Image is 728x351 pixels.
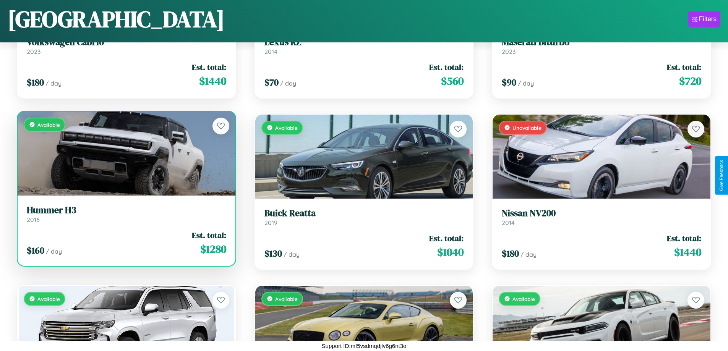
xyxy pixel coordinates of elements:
h3: Maserati Biturbo [502,37,701,48]
span: 2014 [264,48,277,55]
span: $ 1040 [437,244,464,260]
span: 2019 [264,219,277,226]
span: $ 1280 [200,241,226,257]
a: Lexus RZ2014 [264,37,464,55]
button: Filters [688,11,720,27]
span: $ 130 [264,247,282,260]
div: Give Feedback [719,160,724,191]
h1: [GEOGRAPHIC_DATA] [8,3,225,35]
span: $ 70 [264,76,279,89]
span: $ 90 [502,76,516,89]
span: Est. total: [192,61,226,73]
span: $ 1440 [199,73,226,89]
span: / day [520,251,537,258]
span: Est. total: [667,61,701,73]
span: Unavailable [512,125,542,131]
span: $ 180 [27,76,44,89]
a: Nissan NV2002014 [502,208,701,226]
a: Hummer H32016 [27,205,226,223]
span: 2016 [27,216,40,223]
div: Filters [699,15,717,23]
a: Volkswagen Cabrio2023 [27,37,226,55]
span: 2014 [502,219,515,226]
h3: Hummer H3 [27,205,226,216]
span: $ 560 [441,73,464,89]
span: Available [275,125,298,131]
span: $ 180 [502,247,519,260]
span: / day [284,251,300,258]
span: Est. total: [429,233,464,244]
span: / day [45,79,62,87]
span: Est. total: [429,61,464,73]
span: Available [37,296,60,302]
h3: Volkswagen Cabrio [27,37,226,48]
span: Est. total: [667,233,701,244]
span: $ 1440 [674,244,701,260]
span: $ 720 [679,73,701,89]
h3: Nissan NV200 [502,208,701,219]
span: Available [512,296,535,302]
a: Buick Reatta2019 [264,208,464,226]
h3: Lexus RZ [264,37,464,48]
span: 2023 [502,48,516,55]
span: $ 160 [27,244,44,257]
a: Maserati Biturbo2023 [502,37,701,55]
span: / day [518,79,534,87]
span: / day [46,247,62,255]
span: Available [275,296,298,302]
span: / day [280,79,296,87]
p: Support ID: mf5vsdmqdjlv6g6nt3o [322,341,407,351]
h3: Buick Reatta [264,208,464,219]
span: Available [37,121,60,128]
span: Est. total: [192,230,226,241]
span: 2023 [27,48,41,55]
